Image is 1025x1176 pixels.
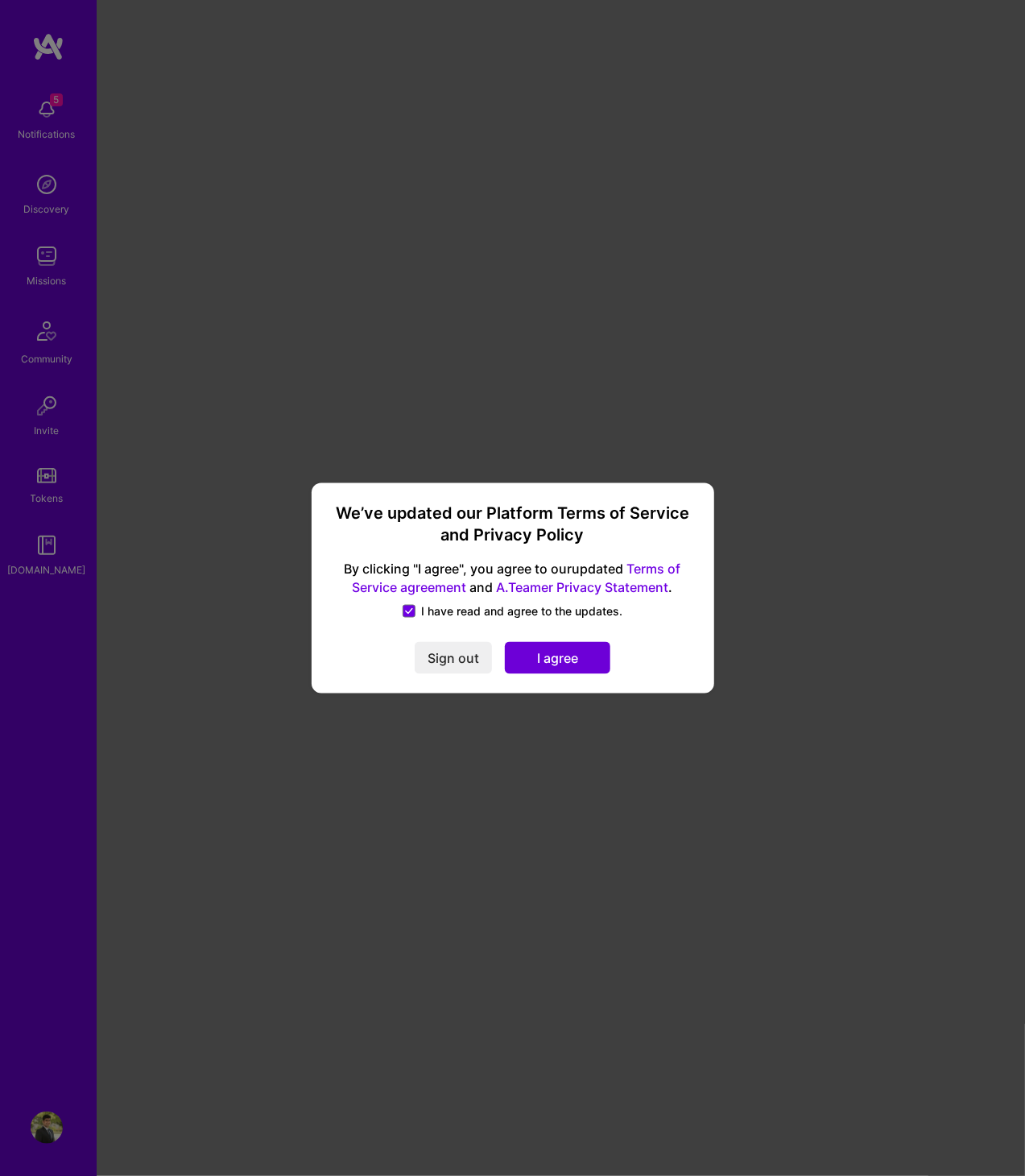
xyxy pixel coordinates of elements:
[497,578,669,594] a: A.Teamer Privacy Statement
[422,602,623,619] span: I have read and agree to the updates.
[353,561,681,595] a: Terms of Service agreement
[505,641,610,673] button: I agree
[415,641,492,673] button: Sign out
[331,503,695,547] h3: We’ve updated our Platform Terms of Service and Privacy Policy
[331,560,695,597] span: By clicking "I agree", you agree to our updated and .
